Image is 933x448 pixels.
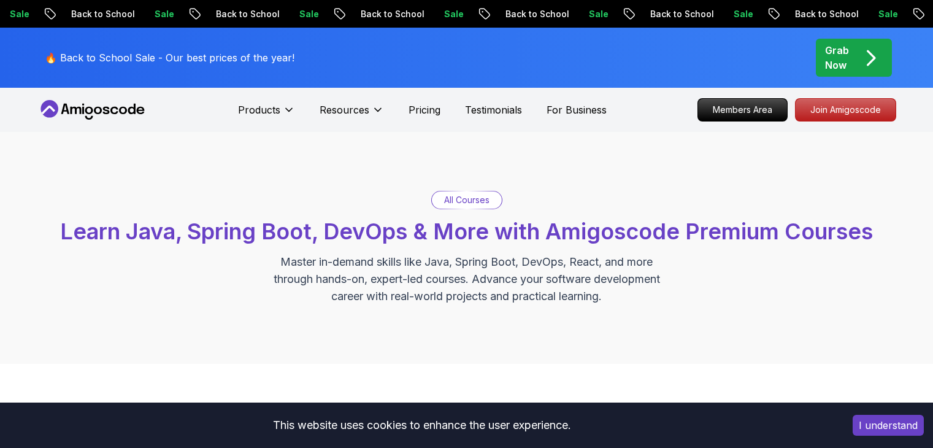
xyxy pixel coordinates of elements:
[465,102,522,117] a: Testimonials
[334,8,418,20] p: Back to School
[852,8,891,20] p: Sale
[562,8,602,20] p: Sale
[128,8,167,20] p: Sale
[479,8,562,20] p: Back to School
[273,8,312,20] p: Sale
[853,415,924,436] button: Accept cookies
[320,102,384,127] button: Resources
[409,102,440,117] a: Pricing
[547,102,607,117] a: For Business
[9,412,834,439] div: This website uses cookies to enhance the user experience.
[697,98,788,122] a: Members Area
[60,218,873,245] span: Learn Java, Spring Boot, DevOps & More with Amigoscode Premium Courses
[320,102,369,117] p: Resources
[261,253,673,305] p: Master in-demand skills like Java, Spring Boot, DevOps, React, and more through hands-on, expert-...
[238,102,280,117] p: Products
[444,194,490,206] p: All Courses
[795,98,896,122] a: Join Amigoscode
[624,8,707,20] p: Back to School
[418,8,457,20] p: Sale
[45,50,294,65] p: 🔥 Back to School Sale - Our best prices of the year!
[190,8,273,20] p: Back to School
[796,99,896,121] p: Join Amigoscode
[698,99,787,121] p: Members Area
[707,8,747,20] p: Sale
[769,8,852,20] p: Back to School
[238,102,295,127] button: Products
[825,43,849,72] p: Grab Now
[45,8,128,20] p: Back to School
